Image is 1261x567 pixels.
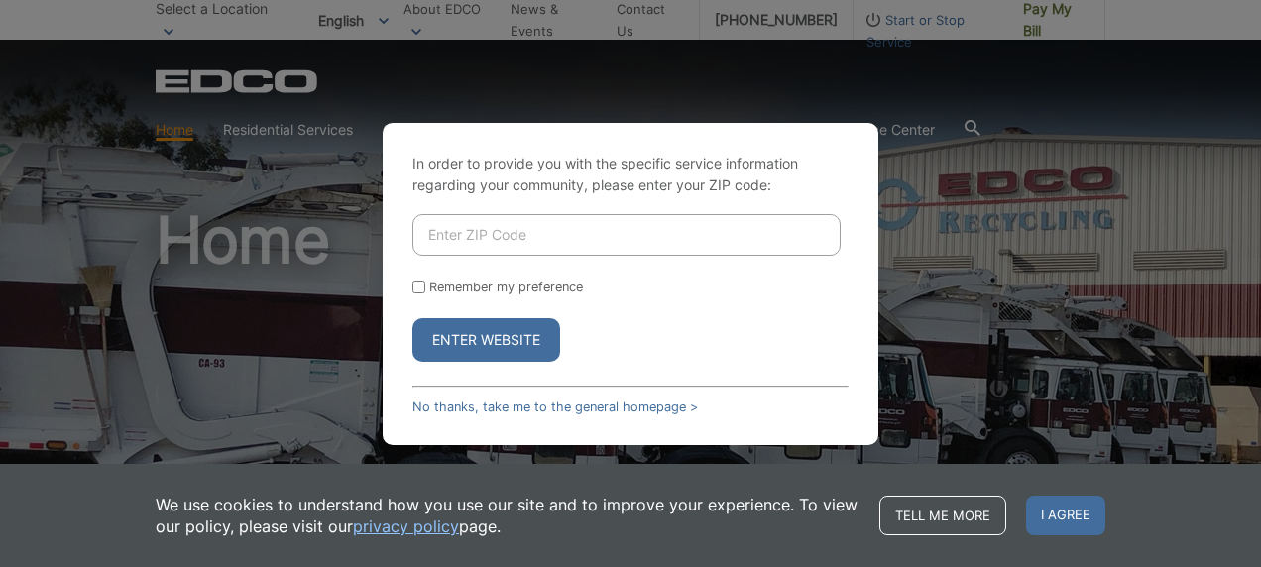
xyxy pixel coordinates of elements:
[412,318,560,362] button: Enter Website
[412,153,849,196] p: In order to provide you with the specific service information regarding your community, please en...
[412,399,698,414] a: No thanks, take me to the general homepage >
[412,214,841,256] input: Enter ZIP Code
[156,494,860,537] p: We use cookies to understand how you use our site and to improve your experience. To view our pol...
[879,496,1006,535] a: Tell me more
[429,280,583,294] label: Remember my preference
[353,515,459,537] a: privacy policy
[1026,496,1105,535] span: I agree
